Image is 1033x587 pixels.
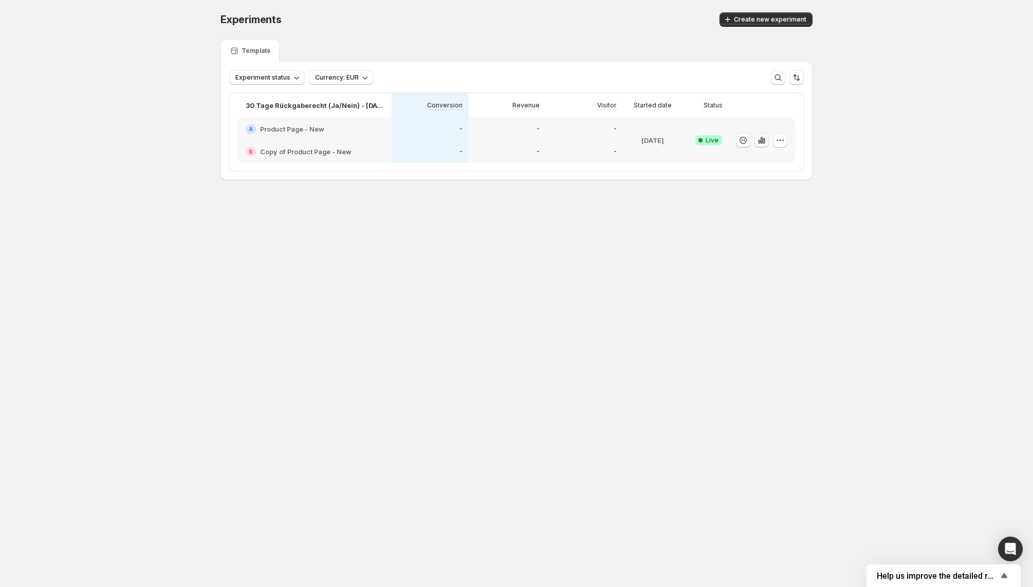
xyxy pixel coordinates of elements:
[220,13,282,26] span: Experiments
[249,149,253,155] h2: B
[242,47,271,55] p: Template
[998,537,1023,561] div: Open Intercom Messenger
[537,125,540,133] p: -
[734,15,806,24] span: Create new experiment
[634,101,672,109] p: Started date
[597,101,617,109] p: Visitor
[260,146,352,157] h2: Copy of Product Page - New
[704,101,723,109] p: Status
[260,124,324,134] h2: Product Page - New
[315,74,359,82] span: Currency: EUR
[877,571,998,581] span: Help us improve the detailed report for A/B campaigns
[249,126,253,132] h2: A
[459,125,463,133] p: -
[877,570,1010,582] button: Show survey - Help us improve the detailed report for A/B campaigns
[706,136,718,144] span: Live
[641,135,664,145] p: [DATE]
[789,70,804,85] button: Sort the results
[720,12,813,27] button: Create new experiment
[246,100,383,111] p: 30 Tage Rückgaberecht (Ja/Nein) - [DATE] 14:03:44
[427,101,463,109] p: Conversion
[235,74,290,82] span: Experiment status
[614,148,617,156] p: -
[537,148,540,156] p: -
[614,125,617,133] p: -
[309,70,373,85] button: Currency: EUR
[512,101,540,109] p: Revenue
[459,148,463,156] p: -
[229,70,305,85] button: Experiment status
